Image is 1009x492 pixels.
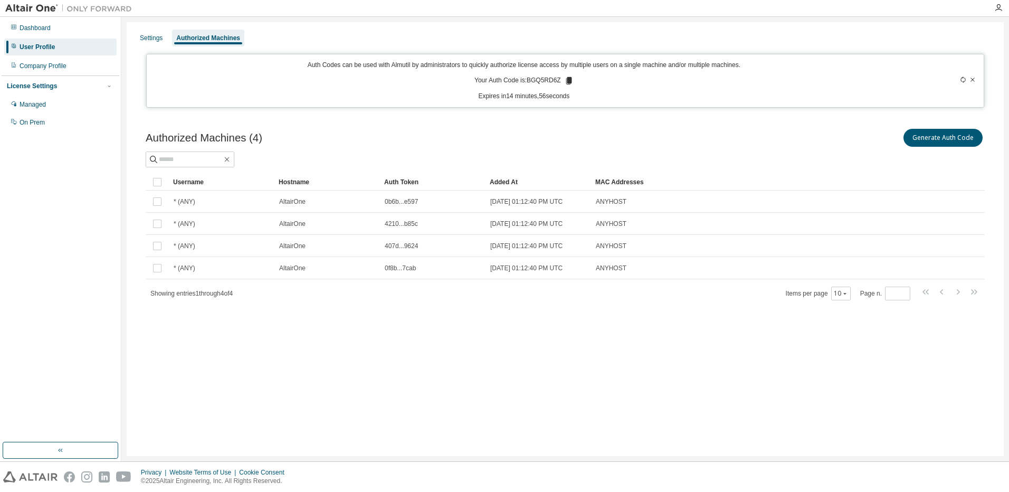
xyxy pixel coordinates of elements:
span: Authorized Machines (4) [146,132,262,144]
button: 10 [834,289,848,298]
span: AltairOne [279,264,306,272]
img: altair_logo.svg [3,471,58,482]
div: On Prem [20,118,45,127]
p: © 2025 Altair Engineering, Inc. All Rights Reserved. [141,477,291,486]
img: instagram.svg [81,471,92,482]
span: ANYHOST [596,264,626,272]
span: [DATE] 01:12:40 PM UTC [490,242,563,250]
div: Hostname [279,174,376,191]
div: Username [173,174,270,191]
span: [DATE] 01:12:40 PM UTC [490,220,563,228]
span: Items per page [786,287,851,300]
span: 0f8b...7cab [385,264,416,272]
span: AltairOne [279,197,306,206]
div: Added At [490,174,587,191]
span: AltairOne [279,242,306,250]
button: Generate Auth Code [903,129,983,147]
img: facebook.svg [64,471,75,482]
span: * (ANY) [174,242,195,250]
span: [DATE] 01:12:40 PM UTC [490,264,563,272]
div: Managed [20,100,46,109]
span: 407d...9624 [385,242,418,250]
span: * (ANY) [174,197,195,206]
span: ANYHOST [596,242,626,250]
div: Authorized Machines [176,34,240,42]
div: Company Profile [20,62,66,70]
span: AltairOne [279,220,306,228]
span: [DATE] 01:12:40 PM UTC [490,197,563,206]
div: Settings [140,34,163,42]
span: 4210...b85c [385,220,418,228]
img: linkedin.svg [99,471,110,482]
div: Auth Token [384,174,481,191]
p: Expires in 14 minutes, 56 seconds [153,92,896,101]
p: Your Auth Code is: BGQ5RD6Z [474,76,574,86]
div: Privacy [141,468,169,477]
span: Showing entries 1 through 4 of 4 [150,290,233,297]
div: Cookie Consent [239,468,290,477]
div: MAC Addresses [595,174,874,191]
span: Page n. [860,287,910,300]
img: Altair One [5,3,137,14]
p: Auth Codes can be used with Almutil by administrators to quickly authorize license access by mult... [153,61,896,70]
div: Dashboard [20,24,51,32]
span: * (ANY) [174,220,195,228]
span: ANYHOST [596,197,626,206]
div: Website Terms of Use [169,468,239,477]
span: ANYHOST [596,220,626,228]
img: youtube.svg [116,471,131,482]
span: 0b6b...e597 [385,197,418,206]
div: User Profile [20,43,55,51]
div: License Settings [7,82,57,90]
span: * (ANY) [174,264,195,272]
